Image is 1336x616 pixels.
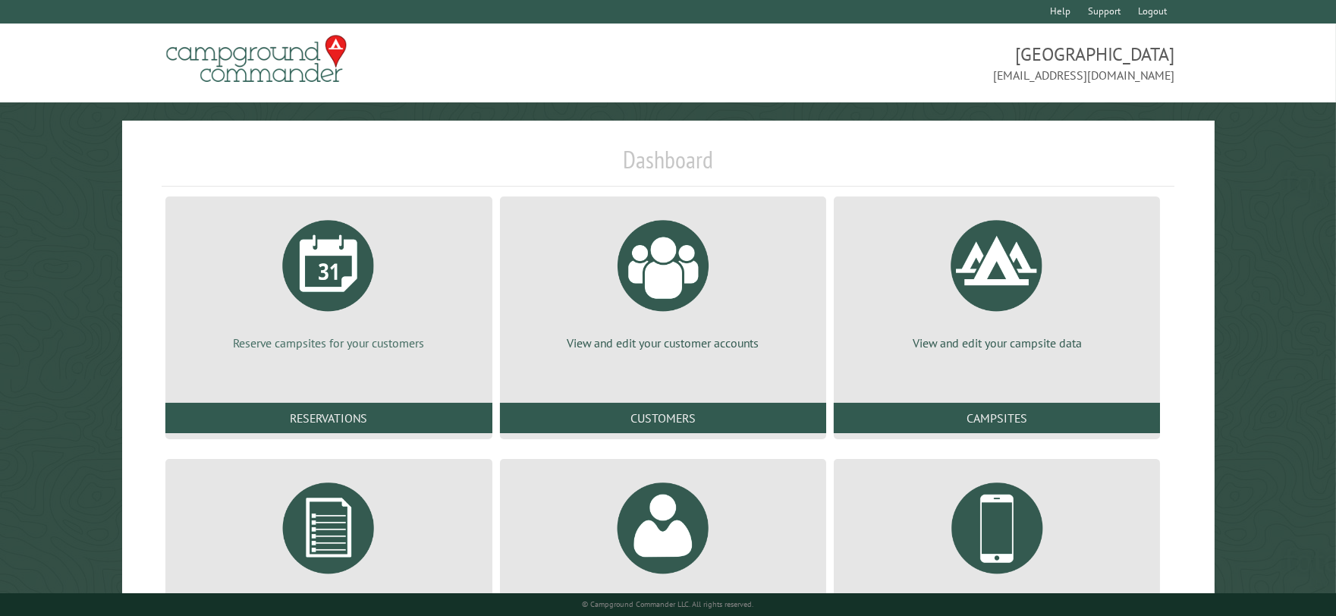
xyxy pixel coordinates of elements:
[162,145,1174,187] h1: Dashboard
[834,403,1160,433] a: Campsites
[500,403,826,433] a: Customers
[518,209,808,351] a: View and edit your customer accounts
[165,403,492,433] a: Reservations
[184,335,473,351] p: Reserve campsites for your customers
[162,30,351,89] img: Campground Commander
[668,42,1174,84] span: [GEOGRAPHIC_DATA] [EMAIL_ADDRESS][DOMAIN_NAME]
[852,471,1142,614] a: Manage customer communications
[184,471,473,614] a: Generate reports about your campground
[583,599,754,609] small: © Campground Commander LLC. All rights reserved.
[852,335,1142,351] p: View and edit your campsite data
[518,471,808,614] a: View and edit your Campground Commander account
[184,209,473,351] a: Reserve campsites for your customers
[518,335,808,351] p: View and edit your customer accounts
[852,209,1142,351] a: View and edit your campsite data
